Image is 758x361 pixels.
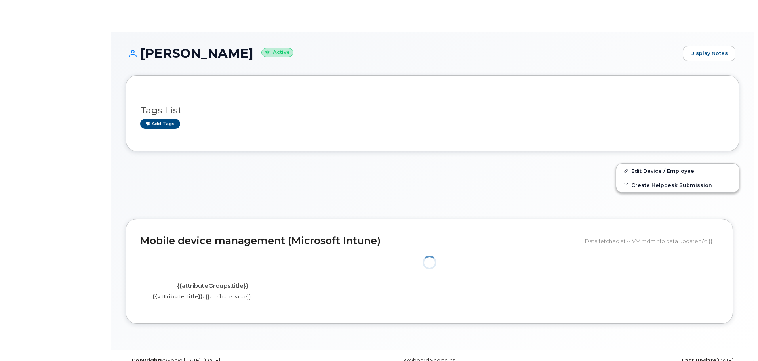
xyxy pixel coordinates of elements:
h2: Mobile device management (Microsoft Intune) [140,235,579,246]
a: Create Helpdesk Submission [616,178,739,192]
div: Data fetched at {{ VM.mdmInfo.data.updatedAt }} [585,233,718,248]
span: {{attribute.value}} [206,293,251,300]
h4: {{attributeGroups.title}} [146,283,279,289]
a: Edit Device / Employee [616,164,739,178]
a: Add tags [140,119,180,129]
small: Active [261,48,293,57]
label: {{attribute.title}}: [152,293,204,300]
h3: Tags List [140,105,725,115]
a: Display Notes [683,46,735,61]
h1: [PERSON_NAME] [126,46,679,60]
